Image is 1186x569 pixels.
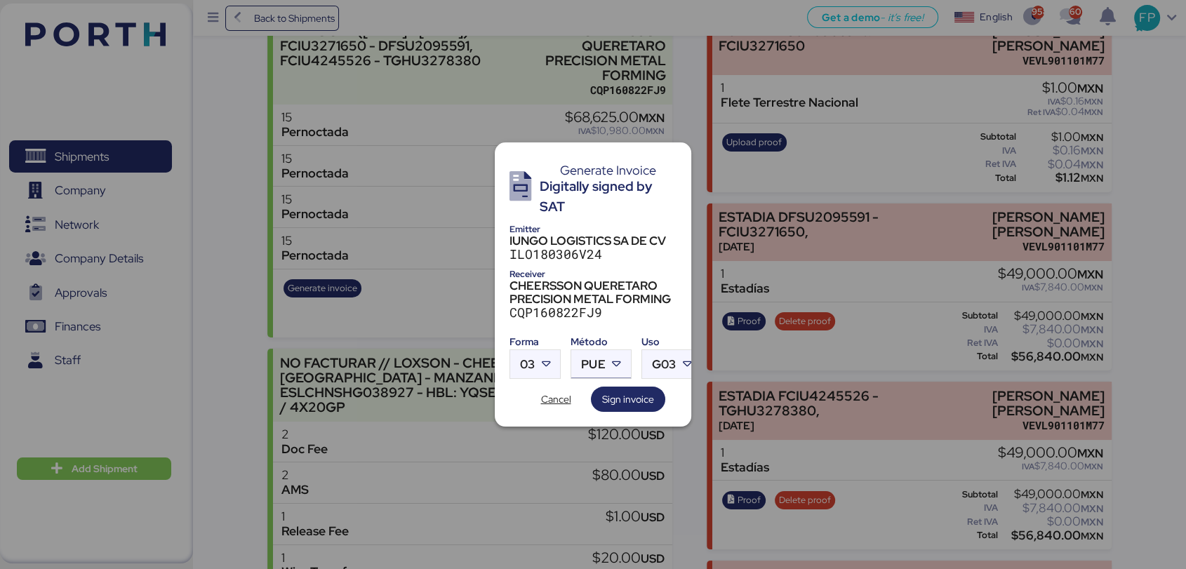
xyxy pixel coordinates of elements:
div: Uso [641,335,702,349]
span: Sign invoice [602,391,654,408]
button: Sign invoice [591,387,665,412]
div: Receiver [509,267,677,281]
div: IUNGO LOGISTICS SA DE CV [509,234,677,247]
div: CQP160822FJ9 [509,305,677,320]
div: Método [571,335,631,349]
span: PUE [581,359,605,370]
div: Generate Invoice [540,164,677,177]
span: Cancel [541,391,571,408]
div: Emitter [509,222,677,236]
button: Cancel [521,387,591,412]
div: ILO180306V24 [509,247,677,262]
div: CHEERSSON QUERETARO PRECISION METAL FORMING [509,279,677,305]
span: 03 [520,359,535,370]
span: G03 [652,359,676,370]
div: Digitally signed by SAT [540,177,677,217]
div: Forma [509,335,561,349]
